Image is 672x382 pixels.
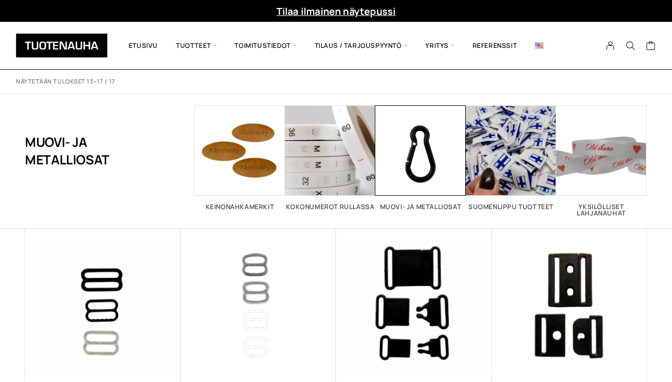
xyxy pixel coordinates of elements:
span: Toimitustiedot [225,30,305,61]
span: Yritys [416,30,463,61]
h2: Yksilölliset lahjanauhat [556,204,646,217]
h2: Keinonahkamerkit [195,204,285,210]
button: Search [620,41,641,51]
a: Etusivu [120,30,167,61]
img: Tuotenauha Oy [16,34,107,57]
a: Referenssit [464,30,526,61]
h2: Suomenlippu tuotteet [466,204,556,210]
a: My Account [600,41,621,51]
a: Tilaa ilmainen näytepussi [276,5,396,18]
img: English [535,43,543,48]
p: Näytetään tulokset 13–17 / 17 [16,78,115,86]
a: Visit product category Yksilölliset lahjanauhat [556,105,646,217]
h2: Kokonumerot rullassa [285,204,375,210]
a: Cart [646,40,656,53]
a: Visit product category Muovi- ja metalliosat [375,105,466,210]
span: Tilaus / Tarjouspyyntö [306,30,417,61]
h1: Muovi- ja metalliosat [25,105,141,196]
a: Visit product category Keinonahkamerkit [195,105,285,210]
a: Visit product category Kokonumerot rullassa [285,105,375,210]
span: Tuotteet [167,30,225,61]
h2: Muovi- ja metalliosat [375,204,466,210]
a: Visit product category Suomenlippu tuotteet [466,105,556,210]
